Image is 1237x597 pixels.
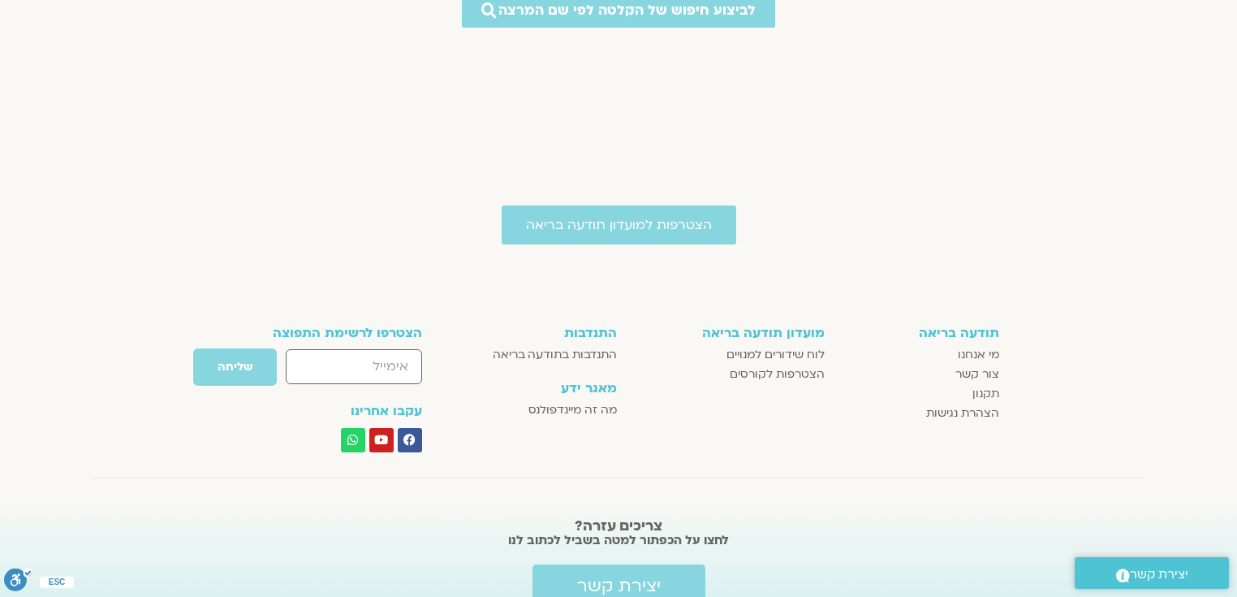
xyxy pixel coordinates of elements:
h3: עקבו אחרינו [238,404,422,418]
a: יצירת קשר [1075,557,1229,589]
span: צור קשר [955,365,999,384]
a: הצהרת נגישות [841,404,1000,423]
span: הצהרת נגישות [926,404,999,423]
h3: מועדון תודעה בריאה [633,326,824,340]
form: טופס חדש [238,348,422,395]
span: מה זה מיינדפולנס [528,400,617,420]
h3: תודעה בריאה [841,326,1000,340]
a: הצטרפות למועדון תודעה בריאה [502,205,736,244]
h3: מאגר ידע [467,381,617,396]
span: יצירת קשר [577,577,661,596]
span: התנדבות בתודעה בריאה [493,345,617,365]
h2: לחצו על הכפתור למטה בשביל לכתוב לנו [196,532,1041,548]
a: התנדבות בתודעה בריאה [467,345,617,365]
span: שליחה [218,361,252,374]
span: לביצוע חיפוש של הקלטה לפי שם המרצה [498,2,756,18]
span: לוח שידורים למנויים [726,345,825,365]
h3: התנדבות [467,326,617,340]
input: אימייל [286,349,421,384]
span: יצירת קשר [1130,564,1188,586]
span: תקנון [972,384,999,404]
a: מי אנחנו [841,345,1000,365]
span: הצטרפות למועדון תודעה בריאה [526,218,712,232]
a: לוח שידורים למנויים [633,345,824,365]
a: תקנון [841,384,1000,404]
span: הצטרפות לקורסים [730,365,825,384]
a: צור קשר [841,365,1000,384]
h2: צריכים עזרה? [196,518,1041,534]
h3: הצטרפו לרשימת התפוצה [238,326,422,340]
span: מי אנחנו [958,345,999,365]
button: שליחה [192,348,278,387]
a: מה זה מיינדפולנס [467,400,617,420]
a: הצטרפות לקורסים [633,365,824,384]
